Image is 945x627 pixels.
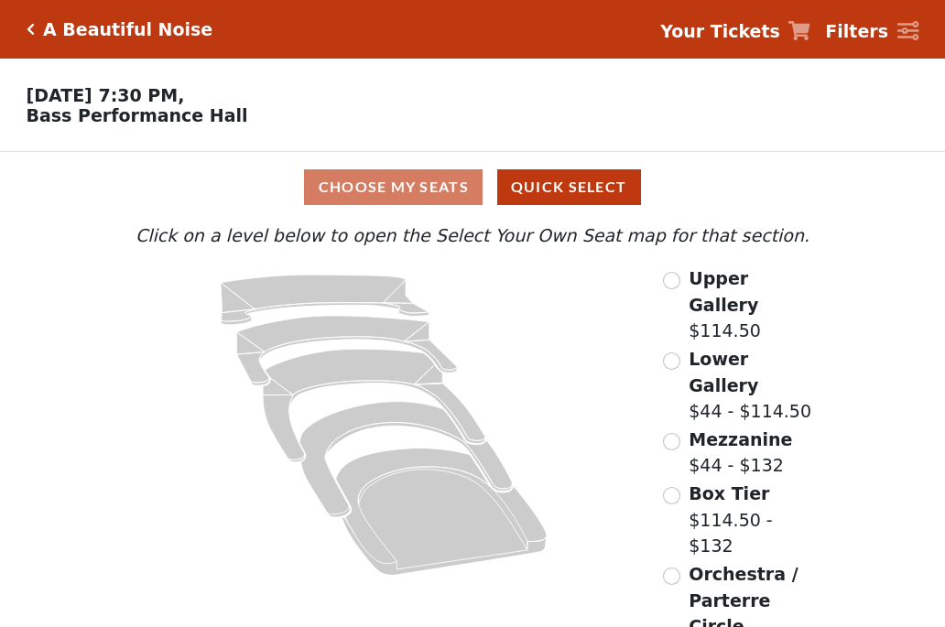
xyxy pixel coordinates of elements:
a: Filters [825,18,918,45]
a: Your Tickets [660,18,810,45]
a: Click here to go back to filters [27,23,35,36]
label: $114.50 - $132 [689,481,814,559]
label: $114.50 [689,265,814,344]
path: Orchestra / Parterre Circle - Seats Available: 14 [336,449,548,576]
strong: Your Tickets [660,21,780,41]
label: $44 - $114.50 [689,346,814,425]
path: Lower Gallery - Seats Available: 39 [237,316,458,385]
button: Quick Select [497,169,641,205]
span: Box Tier [689,483,769,503]
h5: A Beautiful Noise [43,19,212,40]
span: Mezzanine [689,429,792,449]
strong: Filters [825,21,888,41]
label: $44 - $132 [689,427,792,479]
path: Upper Gallery - Seats Available: 275 [221,275,429,325]
p: Click on a level below to open the Select Your Own Seat map for that section. [131,222,814,249]
span: Upper Gallery [689,268,758,315]
span: Lower Gallery [689,349,758,395]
